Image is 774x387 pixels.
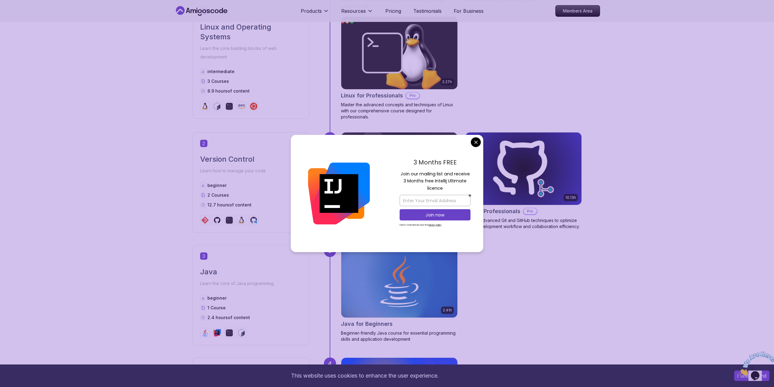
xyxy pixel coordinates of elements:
[341,7,373,19] button: Resources
[301,7,322,15] p: Products
[462,131,584,207] img: Git for Professionals card
[226,216,233,224] img: terminal logo
[207,192,229,198] span: 2 Courses
[207,182,227,188] p: beginner
[238,103,245,110] img: aws logo
[207,88,250,94] p: 8.9 hours of content
[238,329,245,336] img: bash logo
[207,79,229,84] span: 3 Courses
[201,216,209,224] img: git logo
[324,132,336,144] div: 2
[555,5,600,17] a: Members Area
[341,245,458,342] a: Java for Beginners card2.41hJava for BeginnersBeginner-friendly Java course for essential program...
[200,44,302,61] p: Learn the core building blocks of web development
[385,7,401,15] a: Pricing
[736,349,774,378] iframe: chat widget
[200,154,302,164] h2: Version Control
[523,208,537,214] p: Pro
[200,279,302,288] p: Learn the core of Java programming
[201,103,209,110] img: linux logo
[465,207,520,216] h2: Git for Professionals
[442,79,452,84] p: 2.27h
[341,91,403,100] h2: Linux for Professionals
[565,195,576,200] p: 10.13h
[201,329,209,336] img: java logo
[207,202,252,208] p: 12.7 hours of content
[200,22,302,42] h2: Linux and Operating Systems
[454,7,484,15] a: For Business
[341,245,457,318] img: Java for Beginners card
[213,216,221,224] img: github logo
[238,216,245,224] img: linux logo
[406,93,419,99] p: Pro
[213,103,221,110] img: bash logo
[341,16,458,120] a: Linux for Professionals card2.27hLinux for ProfessionalsProMaster the advanced concepts and techn...
[2,2,40,26] img: Chat attention grabber
[443,308,452,313] p: 2.41h
[341,330,458,342] p: Beginner-friendly Java course for essential programming skills and application development
[250,216,257,224] img: codespaces logo
[200,167,302,175] p: Learn how to manage your code
[465,132,582,230] a: Git for Professionals card10.13hGit for ProfessionalsProMaster advanced Git and GitHub techniques...
[341,132,457,205] img: Git & GitHub Fundamentals card
[207,295,227,301] p: beginner
[200,252,207,260] span: 3
[200,140,207,147] span: 2
[207,69,234,75] p: intermediate
[207,305,226,310] span: 1 Course
[341,320,393,328] h2: Java for Beginners
[5,369,725,382] div: This website uses cookies to enhance the user experience.
[200,267,302,277] h2: Java
[250,103,257,110] img: ubuntu logo
[413,7,442,15] a: Testimonials
[734,371,769,381] button: Accept cookies
[213,329,221,336] img: intellij logo
[226,329,233,336] img: terminal logo
[341,7,366,15] p: Resources
[465,217,582,230] p: Master advanced Git and GitHub techniques to optimize your development workflow and collaboration...
[341,102,458,120] p: Master the advanced concepts and techniques of Linux with our comprehensive course designed for p...
[324,357,336,370] div: 4
[226,103,233,110] img: terminal logo
[556,5,600,16] p: Members Area
[301,7,329,19] button: Products
[207,315,250,321] p: 2.4 hours of content
[341,17,457,89] img: Linux for Professionals card
[2,2,5,8] span: 1
[341,132,458,223] a: Git & GitHub Fundamentals card2.55hGit & GitHub FundamentalsLearn the fundamentals of Git and Git...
